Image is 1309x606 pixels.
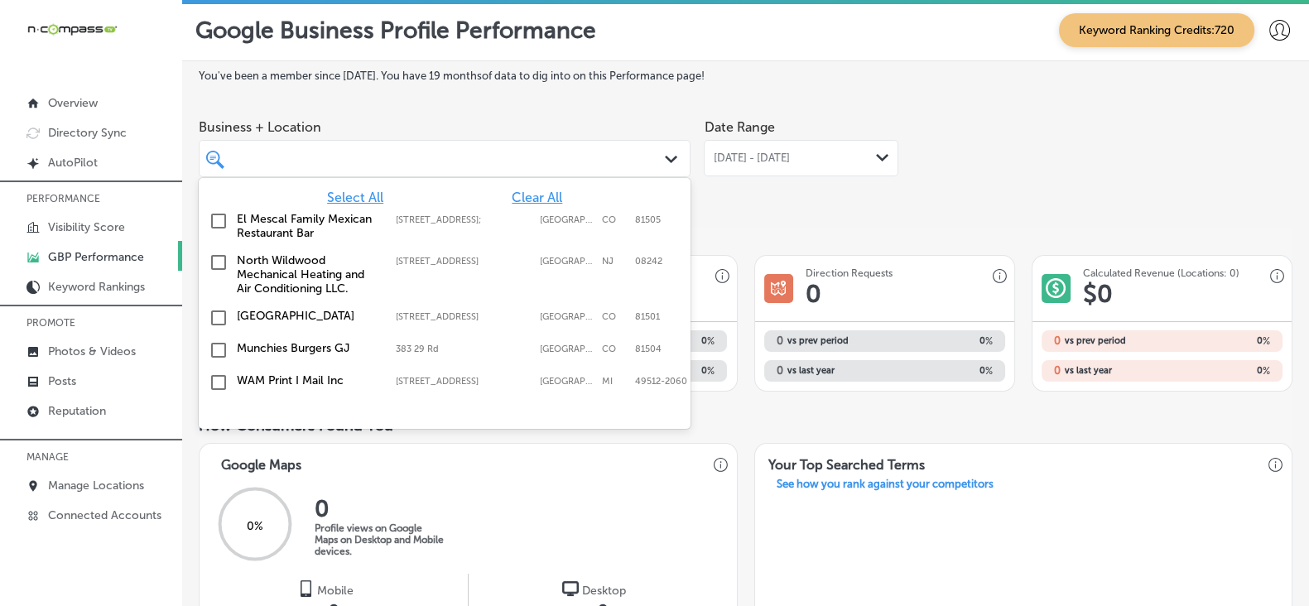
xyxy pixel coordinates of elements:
[602,344,627,354] label: CO
[635,256,662,267] label: 08242
[315,495,447,522] h2: 0
[755,444,938,478] h3: Your Top Searched Terms
[512,190,562,205] span: Clear All
[396,311,532,322] label: 2515 Riverside Pkwy
[540,256,594,267] label: Rio Grande
[1054,364,1061,377] h2: 0
[602,214,627,225] label: CO
[635,344,662,354] label: 81504
[26,22,118,37] img: 660ab0bf-5cc7-4cb8-ba1c-48b5ae0f18e60NCTV_CLogo_TV_Black_-500x88.png
[48,404,106,418] p: Reputation
[1059,13,1254,47] span: Keyword Ranking Credits: 720
[806,267,893,279] h3: Direction Requests
[985,335,993,347] span: %
[635,376,687,387] label: 49512-2060
[396,256,532,267] label: 351 Ranger Road; Unit 3
[327,190,383,205] span: Select All
[48,508,161,522] p: Connected Accounts
[582,584,626,598] span: Desktop
[777,364,783,377] h2: 0
[396,376,532,387] label: 5510 33rd St SE
[199,70,1292,82] label: You've been a member since [DATE] . You have 19 months of data to dig into on this Performance page!
[602,256,627,267] label: NJ
[237,253,379,296] label: North Wildwood Mechanical Heating and Air Conditioning LLC.
[48,220,125,234] p: Visibility Score
[396,344,532,354] label: 383 29 Rd
[396,214,532,225] label: 2210 Hwy 6 And 50;
[540,311,594,322] label: Grand Junction
[48,280,145,294] p: Keyword Rankings
[763,478,1007,495] a: See how you rank against your competitors
[806,279,821,309] h1: 0
[635,214,661,225] label: 81505
[48,479,144,493] p: Manage Locations
[635,311,660,322] label: 81501
[540,214,594,225] label: Grand Junction
[48,126,127,140] p: Directory Sync
[297,580,314,597] img: logo
[602,376,627,387] label: MI
[199,119,691,135] span: Business + Location
[1065,366,1112,375] span: vs last year
[884,365,992,377] h2: 0
[1263,365,1270,377] span: %
[315,522,447,557] p: Profile views on Google Maps on Desktop and Mobile devices.
[247,519,263,533] span: 0 %
[602,311,627,322] label: CO
[787,366,835,375] span: vs last year
[237,212,379,240] label: El Mescal Family Mexican Restaurant Bar
[48,374,76,388] p: Posts
[1065,336,1126,345] span: vs prev period
[1083,267,1239,279] h3: Calculated Revenue (Locations: 0)
[237,309,379,323] label: River City Sportplex
[1263,335,1270,347] span: %
[540,344,594,354] label: GRAND JUNCTION
[540,376,594,387] label: Grand Rapids
[777,334,783,347] h2: 0
[707,335,715,347] span: %
[237,341,379,355] label: Munchies Burgers GJ
[237,373,379,387] label: WAM Print I Mail Inc
[317,584,354,598] span: Mobile
[884,335,992,347] h2: 0
[1162,335,1269,347] h2: 0
[1054,334,1061,347] h2: 0
[1083,279,1113,309] h1: $ 0
[48,156,98,170] p: AutoPilot
[985,365,993,377] span: %
[707,365,715,377] span: %
[787,336,849,345] span: vs prev period
[48,344,136,358] p: Photos & Videos
[48,250,144,264] p: GBP Performance
[713,151,789,165] span: [DATE] - [DATE]
[208,444,315,478] h3: Google Maps
[195,17,596,44] p: Google Business Profile Performance
[704,119,774,135] label: Date Range
[562,580,579,597] img: logo
[1162,365,1269,377] h2: 0
[48,96,98,110] p: Overview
